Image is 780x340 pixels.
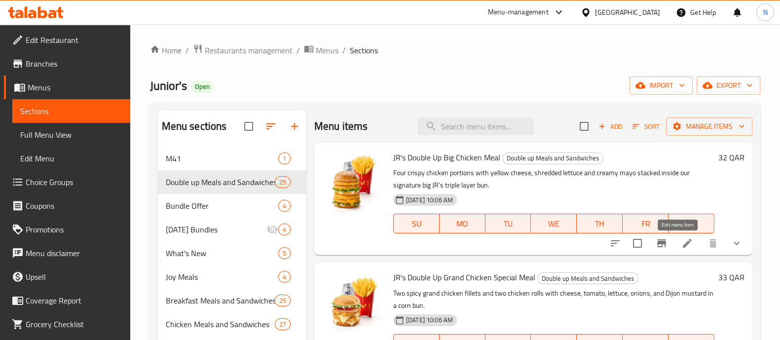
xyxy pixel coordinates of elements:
span: 4 [279,225,290,234]
a: Promotions [4,218,130,241]
span: Open [191,82,214,91]
p: Four crispy chicken portions with yellow cheese, shredded lettuce and creamy mayo stacked inside ... [393,167,714,191]
div: items [278,200,291,212]
div: items [278,271,291,283]
button: Add section [283,114,306,138]
button: MO [440,214,485,233]
div: items [278,247,291,259]
span: N [763,7,767,18]
button: export [697,76,760,95]
span: WE [535,217,573,231]
button: delete [701,231,725,255]
span: M41 [166,152,278,164]
a: Branches [4,52,130,76]
span: Sections [20,105,122,117]
div: [DATE] Bundles4 [158,218,306,241]
span: Bundle Offer [166,200,278,212]
span: 5 [279,249,290,258]
span: Choice Groups [26,176,122,188]
a: Edit Restaurant [4,28,130,52]
a: Grocery Checklist [4,312,130,336]
button: TU [485,214,531,233]
button: sort-choices [603,231,627,255]
span: Select section [574,116,594,137]
span: Edit Menu [20,152,122,164]
span: Upsell [26,271,122,283]
a: Sections [12,99,130,123]
span: TH [581,217,619,231]
div: Open [191,81,214,93]
span: Full Menu View [20,129,122,141]
span: Menus [28,81,122,93]
span: JR's Double Up Grand Chicken Special Meal [393,270,535,285]
span: Menu disclaimer [26,247,122,259]
span: What's New [166,247,278,259]
div: Double up Meals and Sandwiches [502,152,603,164]
span: Joy Meals [166,271,278,283]
a: Coupons [4,194,130,218]
h6: 33 QAR [718,270,744,284]
span: Double up Meals and Sandwiches [538,273,638,284]
span: 25 [275,296,290,305]
button: FR [623,214,669,233]
h6: 32 QAR [718,151,744,164]
div: [GEOGRAPHIC_DATA] [595,7,660,18]
a: Full Menu View [12,123,130,147]
span: Sort sections [259,114,283,138]
img: JR's Double Up Big Chicken Meal [322,151,385,214]
span: Grocery Checklist [26,318,122,330]
li: / [342,44,346,56]
span: Manage items [674,120,744,133]
button: import [630,76,693,95]
span: Branches [26,58,122,70]
span: Select all sections [238,116,259,137]
div: items [278,224,291,235]
div: items [275,295,291,306]
svg: Show Choices [731,237,743,249]
div: Breakfast Meals and Sandwiches [166,295,275,306]
button: SA [669,214,714,233]
div: Double up Meals and Sandwiches [537,272,638,284]
a: Menu disclaimer [4,241,130,265]
a: Restaurants management [193,44,293,57]
span: Sort items [626,119,666,134]
span: SU [398,217,436,231]
span: import [637,79,685,92]
button: show more [725,231,748,255]
input: search [417,118,534,135]
span: Select to update [627,233,648,254]
span: export [705,79,752,92]
button: TH [577,214,623,233]
span: Double up Meals and Sandwiches [166,176,275,188]
div: Ramadan Bundles [166,224,266,235]
img: JR's Double Up Grand Chicken Special Meal [322,270,385,334]
span: Promotions [26,224,122,235]
div: Double up Meals and Sandwiches25 [158,170,306,194]
span: TU [489,217,527,231]
span: Chicken Meals and Sandwiches [166,318,275,330]
span: Coupons [26,200,122,212]
div: Chicken Meals and Sandwiches27 [158,312,306,336]
button: Add [594,119,626,134]
button: Sort [630,119,662,134]
div: What's New5 [158,241,306,265]
span: Edit Restaurant [26,34,122,46]
a: Menus [304,44,338,57]
div: M411 [158,147,306,170]
div: Menu-management [488,6,549,18]
div: Breakfast Meals and Sandwiches25 [158,289,306,312]
span: [DATE] Bundles [166,224,266,235]
div: Bundle Offer4 [158,194,306,218]
span: 4 [279,272,290,282]
button: Manage items [666,117,752,136]
span: MO [444,217,482,231]
li: / [186,44,189,56]
span: Junior's [150,75,187,97]
span: 27 [275,320,290,329]
a: Home [150,44,182,56]
span: 1 [279,154,290,163]
span: Add [597,121,624,132]
svg: Inactive section [266,224,278,235]
span: Sort [632,121,660,132]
